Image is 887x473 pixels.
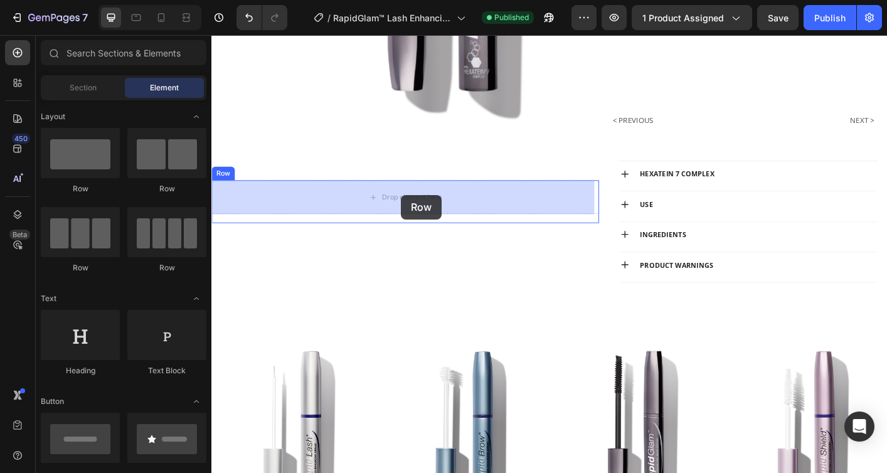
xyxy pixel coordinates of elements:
[5,5,93,30] button: 7
[186,289,206,309] span: Toggle open
[642,11,724,24] span: 1 product assigned
[632,5,752,30] button: 1 product assigned
[41,365,120,376] div: Heading
[82,10,88,25] p: 7
[186,107,206,127] span: Toggle open
[768,13,789,23] span: Save
[41,40,206,65] input: Search Sections & Elements
[804,5,856,30] button: Publish
[814,11,846,24] div: Publish
[70,82,97,93] span: Section
[327,11,331,24] span: /
[844,412,874,442] div: Open Intercom Messenger
[41,262,120,274] div: Row
[41,111,65,122] span: Layout
[186,391,206,412] span: Toggle open
[41,183,120,194] div: Row
[757,5,799,30] button: Save
[12,134,30,144] div: 450
[127,183,206,194] div: Row
[127,262,206,274] div: Row
[494,12,529,23] span: Published
[41,293,56,304] span: Text
[41,396,64,407] span: Button
[236,5,287,30] div: Undo/Redo
[127,365,206,376] div: Text Block
[333,11,452,24] span: RapidGlam™ Lash Enhancing Mascserum
[9,230,30,240] div: Beta
[211,35,887,473] iframe: Design area
[150,82,179,93] span: Element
